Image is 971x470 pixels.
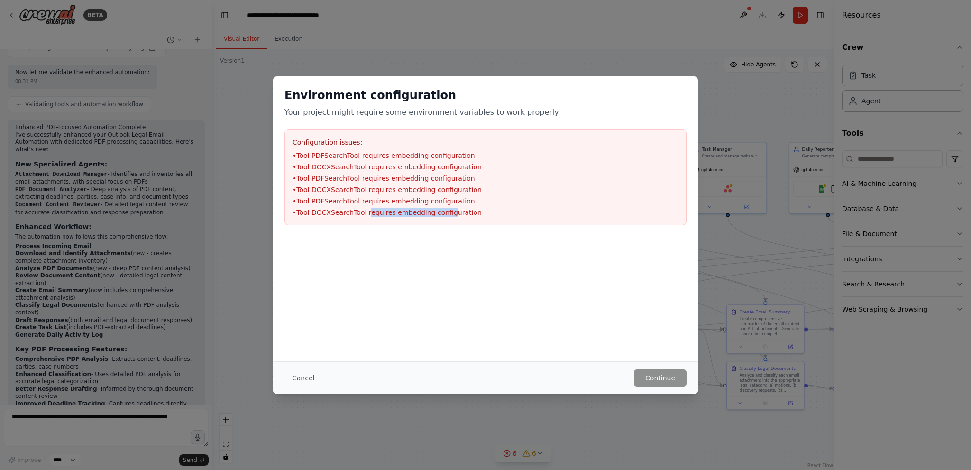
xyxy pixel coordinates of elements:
[293,151,678,160] li: • Tool PDFSearchTool requires embedding configuration
[634,369,687,387] button: Continue
[293,138,678,147] h3: Configuration issues:
[284,369,322,387] button: Cancel
[293,162,678,172] li: • Tool DOCXSearchTool requires embedding configuration
[293,196,678,206] li: • Tool PDFSearchTool requires embedding configuration
[293,174,678,183] li: • Tool PDFSearchTool requires embedding configuration
[293,185,678,194] li: • Tool DOCXSearchTool requires embedding configuration
[284,88,687,103] h2: Environment configuration
[293,208,678,217] li: • Tool DOCXSearchTool requires embedding configuration
[284,107,687,118] p: Your project might require some environment variables to work properly.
